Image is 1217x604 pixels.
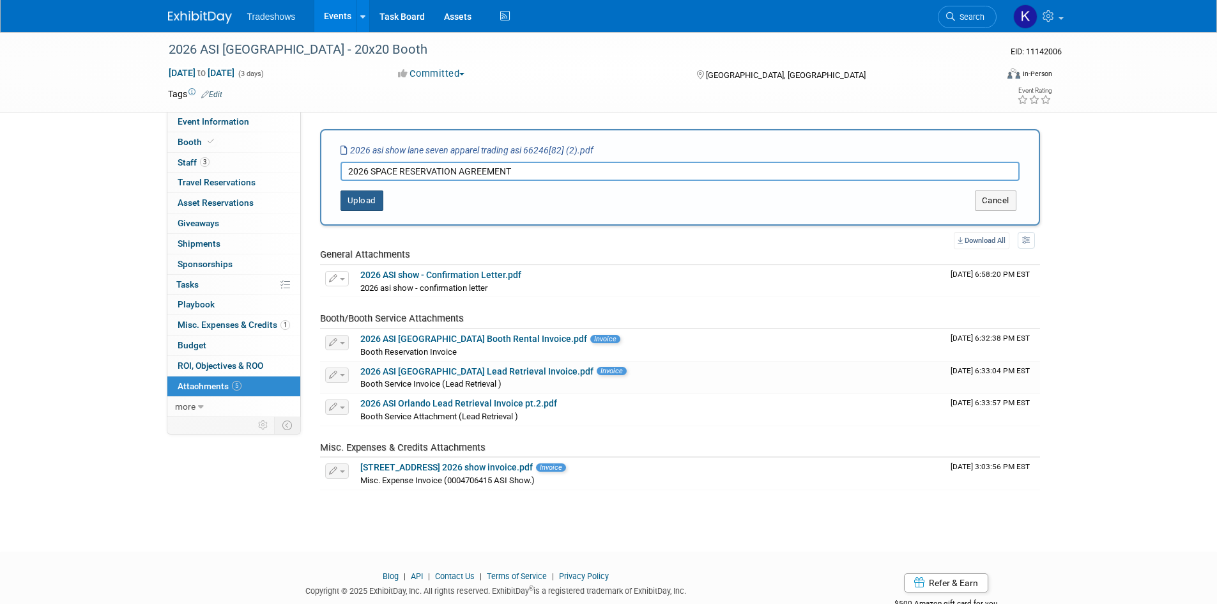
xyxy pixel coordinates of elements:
span: Giveaways [178,218,219,228]
span: to [195,68,208,78]
td: Upload Timestamp [945,265,1040,297]
span: Invoice [597,367,627,375]
a: Playbook [167,295,300,314]
a: 2026 ASI Orlando Lead Retrieval Invoice pt.2.pdf [360,398,557,408]
a: Event Information [167,112,300,132]
span: Booth Service Attachment (Lead Retrieval ) [360,412,518,421]
a: Download All [954,232,1009,249]
sup: ® [529,585,533,592]
span: Booth Service Invoice (Lead Retrieval ) [360,379,501,389]
td: Upload Timestamp [945,458,1040,490]
span: 3 [200,157,210,167]
span: Tasks [176,279,199,290]
a: Terms of Service [487,571,547,581]
a: Misc. Expenses & Credits1 [167,315,300,335]
a: Privacy Policy [559,571,609,581]
a: API [411,571,423,581]
span: | [425,571,433,581]
span: General Attachments [320,249,410,260]
input: Enter description [341,162,1020,181]
a: Staff3 [167,153,300,173]
span: Misc. Expenses & Credits [178,320,290,330]
a: Contact Us [435,571,475,581]
a: 2026 ASI show - Confirmation Letter.pdf [360,270,521,280]
span: Booth Reservation Invoice [360,347,457,357]
a: Travel Reservations [167,173,300,192]
div: Copyright © 2025 ExhibitDay, Inc. All rights reserved. ExhibitDay is a registered trademark of Ex... [168,582,825,597]
a: Giveaways [167,213,300,233]
a: more [167,397,300,417]
span: 5 [232,381,241,391]
span: Staff [178,157,210,167]
span: Upload Timestamp [951,366,1030,375]
a: [STREET_ADDRESS] 2026 show invoice.pdf [360,462,533,472]
span: [GEOGRAPHIC_DATA], [GEOGRAPHIC_DATA] [706,70,866,80]
span: Booth/Booth Service Attachments [320,313,464,324]
span: Booth [178,137,217,147]
img: Karyna Kitsmey [1013,4,1037,29]
a: Refer & Earn [904,573,988,592]
span: Sponsorships [178,259,233,269]
img: Format-Inperson.png [1007,68,1020,79]
i: 2026 asi show lane seven apparel trading asi 66246[82] (2).pdf [341,145,593,155]
i: Booth reservation complete [208,138,214,145]
span: 2026 asi show - confirmation letter [360,283,487,293]
a: Search [938,6,997,28]
div: Event Format [921,66,1053,86]
span: [DATE] [DATE] [168,67,235,79]
span: more [175,401,195,412]
a: Booth [167,132,300,152]
span: Tradeshows [247,12,296,22]
span: Asset Reservations [178,197,254,208]
a: Budget [167,336,300,355]
span: 1 [280,320,290,330]
div: In-Person [1022,69,1052,79]
a: Asset Reservations [167,193,300,213]
td: Upload Timestamp [945,329,1040,361]
a: Tasks [167,275,300,295]
button: Cancel [975,190,1016,211]
a: Attachments5 [167,376,300,396]
span: Shipments [178,238,220,249]
a: Sponsorships [167,254,300,274]
button: Upload [341,190,383,211]
a: ROI, Objectives & ROO [167,356,300,376]
span: Upload Timestamp [951,334,1030,343]
span: ROI, Objectives & ROO [178,360,263,371]
a: 2026 ASI [GEOGRAPHIC_DATA] Lead Retrieval Invoice.pdf [360,366,593,376]
span: | [549,571,557,581]
span: (3 days) [237,70,264,78]
span: Attachments [178,381,241,391]
span: | [401,571,409,581]
a: Shipments [167,234,300,254]
td: Upload Timestamp [945,394,1040,426]
span: Search [955,12,984,22]
span: Misc. Expense Invoice (0004706415 ASI Show.) [360,476,535,485]
td: Tags [168,88,222,100]
td: Upload Timestamp [945,362,1040,394]
span: | [477,571,485,581]
span: Upload Timestamp [951,270,1030,279]
td: Toggle Event Tabs [274,417,300,433]
a: Blog [383,571,399,581]
a: Edit [201,90,222,99]
span: Travel Reservations [178,177,256,187]
span: Upload Timestamp [951,398,1030,407]
span: Playbook [178,299,215,309]
span: Event ID: 11142006 [1011,47,1062,56]
span: Budget [178,340,206,350]
a: 2026 ASI [GEOGRAPHIC_DATA] Booth Rental Invoice.pdf [360,334,587,344]
span: Invoice [590,335,620,343]
span: Invoice [536,463,566,472]
td: Personalize Event Tab Strip [252,417,275,433]
span: Misc. Expenses & Credits Attachments [320,442,486,453]
div: Event Rating [1017,88,1052,94]
button: Committed [394,67,470,81]
img: ExhibitDay [168,11,232,24]
span: Upload Timestamp [951,462,1030,471]
span: Event Information [178,116,249,127]
div: 2026 ASI [GEOGRAPHIC_DATA] - 20x20 Booth [164,38,977,61]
